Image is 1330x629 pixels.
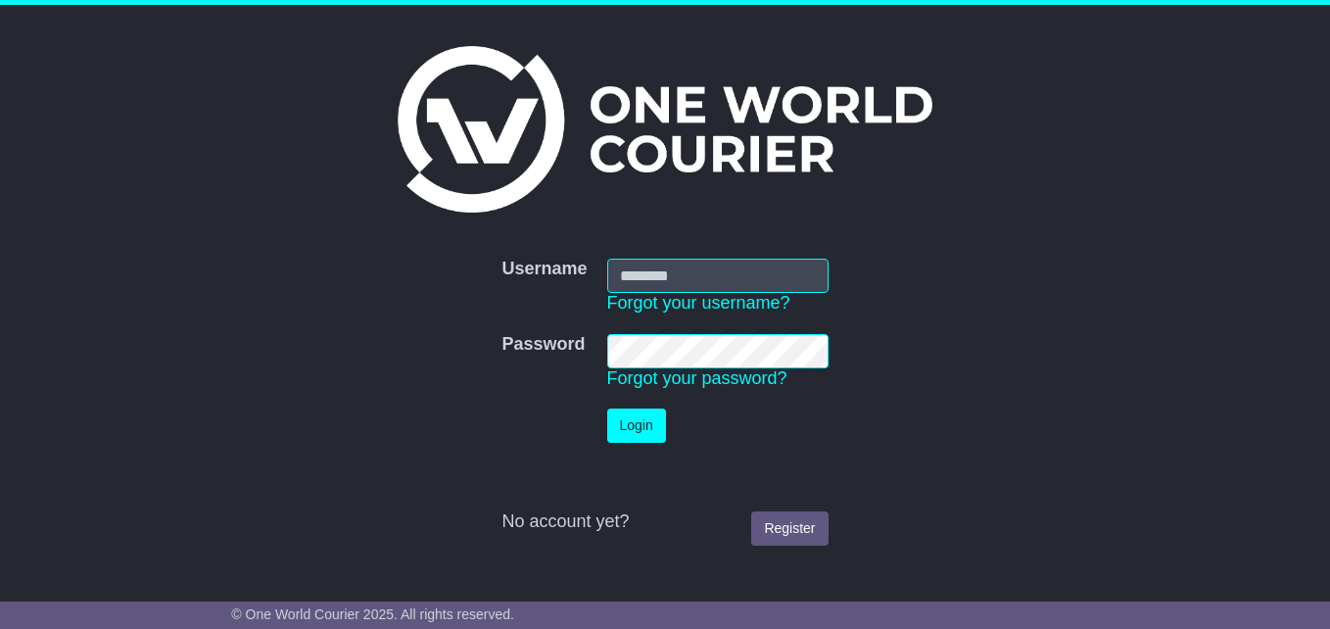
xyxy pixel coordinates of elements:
[501,334,585,356] label: Password
[501,259,587,280] label: Username
[398,46,932,213] img: One World
[607,293,790,313] a: Forgot your username?
[501,511,828,533] div: No account yet?
[607,409,666,443] button: Login
[751,511,828,546] a: Register
[607,368,787,388] a: Forgot your password?
[231,606,514,622] span: © One World Courier 2025. All rights reserved.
